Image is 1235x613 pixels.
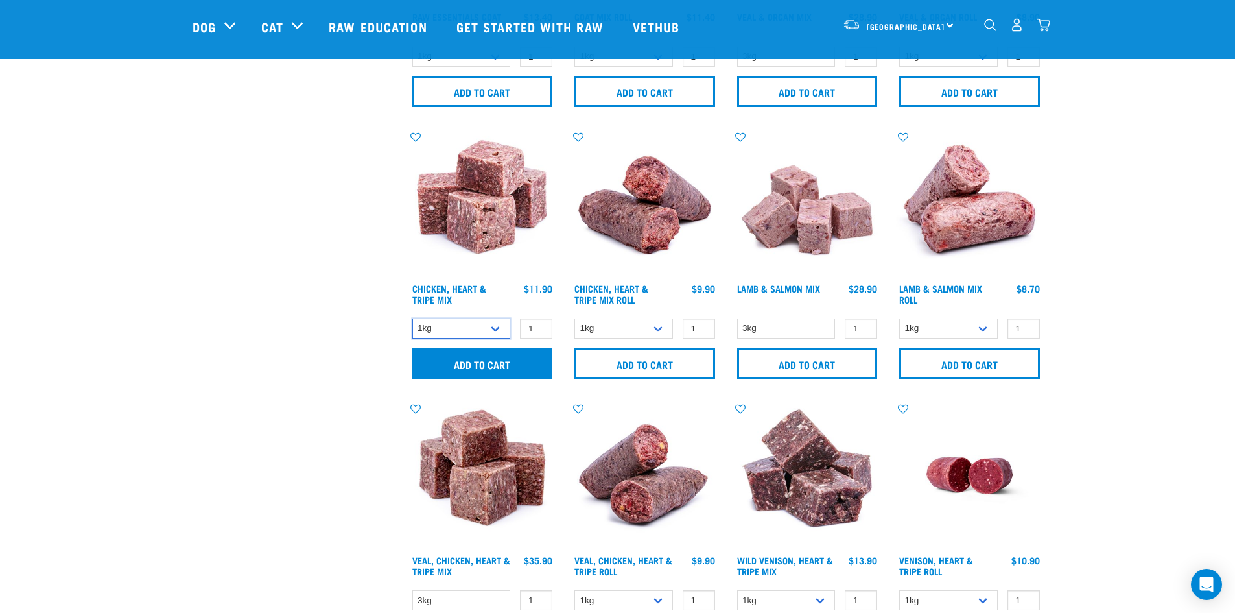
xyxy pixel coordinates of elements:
div: $10.90 [1011,555,1040,566]
input: Add to cart [412,348,553,379]
img: 1029 Lamb Salmon Mix 01 [734,130,881,278]
input: Add to cart [574,76,715,107]
a: Raw Education [316,1,443,53]
a: Veal, Chicken, Heart & Tripe Roll [574,558,672,573]
a: Cat [261,17,283,36]
img: user.png [1010,18,1024,32]
a: Chicken, Heart & Tripe Mix Roll [574,286,648,301]
img: 1062 Chicken Heart Tripe Mix 01 [409,130,556,278]
a: Dog [193,17,216,36]
input: 1 [1007,590,1040,610]
input: Add to cart [737,348,878,379]
a: Venison, Heart & Tripe Roll [899,558,973,573]
a: Wild Venison, Heart & Tripe Mix [737,558,833,573]
a: Get started with Raw [443,1,620,53]
input: Add to cart [899,348,1040,379]
div: $8.70 [1017,283,1040,294]
input: 1 [520,319,552,339]
input: Add to cart [412,76,553,107]
a: Lamb & Salmon Mix Roll [899,286,982,301]
img: Veal Chicken Heart Tripe Mix 01 [409,402,556,549]
input: 1 [520,590,552,610]
a: Lamb & Salmon Mix [737,286,820,291]
a: Veal, Chicken, Heart & Tripe Mix [412,558,510,573]
input: 1 [683,590,715,610]
a: Chicken, Heart & Tripe Mix [412,286,486,301]
a: Vethub [620,1,696,53]
input: 1 [845,319,877,339]
input: 1 [683,319,715,339]
div: $9.90 [692,283,715,294]
img: 1263 Chicken Organ Roll 02 [571,402,718,549]
div: $11.90 [524,283,552,294]
div: $13.90 [849,555,877,566]
span: [GEOGRAPHIC_DATA] [867,24,945,29]
img: Raw Essentials Venison Heart & Tripe Hypoallergenic Raw Pet Food Bulk Roll Unwrapped [896,402,1043,549]
img: 1261 Lamb Salmon Roll 01 [896,130,1043,278]
input: 1 [1007,319,1040,339]
input: 1 [845,590,877,610]
input: Add to cart [574,348,715,379]
div: Open Intercom Messenger [1191,569,1222,600]
img: 1171 Venison Heart Tripe Mix 01 [734,402,881,549]
img: home-icon@2x.png [1037,18,1050,32]
img: home-icon-1@2x.png [984,19,996,31]
input: Add to cart [899,76,1040,107]
img: Chicken Heart Tripe Roll 01 [571,130,718,278]
div: $28.90 [849,283,877,294]
div: $35.90 [524,555,552,566]
input: Add to cart [737,76,878,107]
img: van-moving.png [843,19,860,30]
div: $9.90 [692,555,715,566]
